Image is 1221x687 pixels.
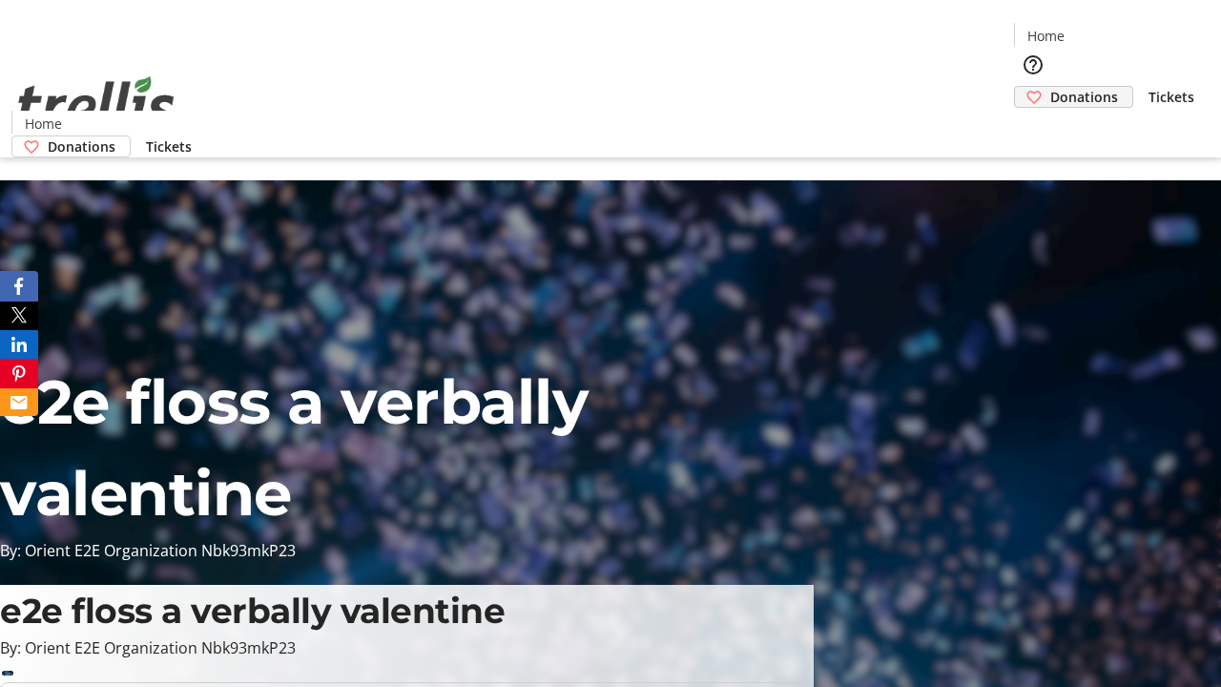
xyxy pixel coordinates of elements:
[146,136,192,156] span: Tickets
[11,55,181,151] img: Orient E2E Organization Nbk93mkP23's Logo
[1050,87,1118,107] span: Donations
[1133,87,1210,107] a: Tickets
[1014,46,1052,84] button: Help
[48,136,115,156] span: Donations
[1014,86,1133,108] a: Donations
[11,135,131,157] a: Donations
[131,136,207,156] a: Tickets
[1015,26,1076,46] a: Home
[25,114,62,134] span: Home
[12,114,73,134] a: Home
[1149,87,1194,107] span: Tickets
[1027,26,1065,46] span: Home
[1014,108,1052,146] button: Cart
